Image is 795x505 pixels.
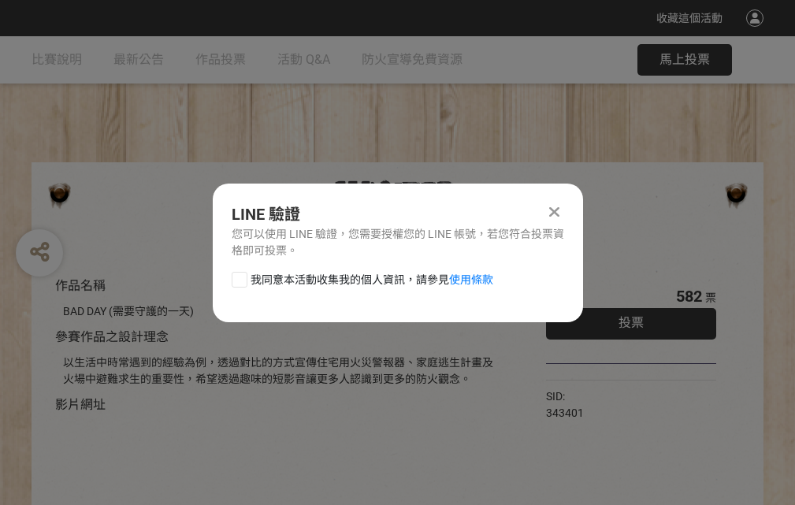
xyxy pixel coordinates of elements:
span: 作品投票 [195,52,246,67]
a: 使用條款 [449,273,493,286]
div: 以生活中時常遇到的經驗為例，透過對比的方式宣傳住宅用火災警報器、家庭逃生計畫及火場中避難求生的重要性，希望透過趣味的短影音讓更多人認識到更多的防火觀念。 [63,355,499,388]
span: 活動 Q&A [277,52,330,67]
span: 防火宣導免費資源 [362,52,463,67]
div: LINE 驗證 [232,202,564,226]
span: 582 [676,287,702,306]
a: 作品投票 [195,36,246,84]
a: 防火宣導免費資源 [362,36,463,84]
a: 最新公告 [113,36,164,84]
div: 您可以使用 LINE 驗證，您需要授權您的 LINE 帳號，若您符合投票資格即可投票。 [232,226,564,259]
div: BAD DAY (需要守護的一天) [63,303,499,320]
span: 比賽說明 [32,52,82,67]
span: 參賽作品之設計理念 [55,329,169,344]
span: 收藏這個活動 [656,12,723,24]
a: 活動 Q&A [277,36,330,84]
iframe: Facebook Share [588,388,667,404]
span: 作品名稱 [55,278,106,293]
span: 影片網址 [55,397,106,412]
button: 馬上投票 [637,44,732,76]
span: 投票 [619,315,644,330]
a: 比賽說明 [32,36,82,84]
span: SID: 343401 [546,390,584,419]
span: 票 [705,291,716,304]
span: 馬上投票 [659,52,710,67]
span: 我同意本活動收集我的個人資訊，請參見 [251,272,493,288]
span: 最新公告 [113,52,164,67]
